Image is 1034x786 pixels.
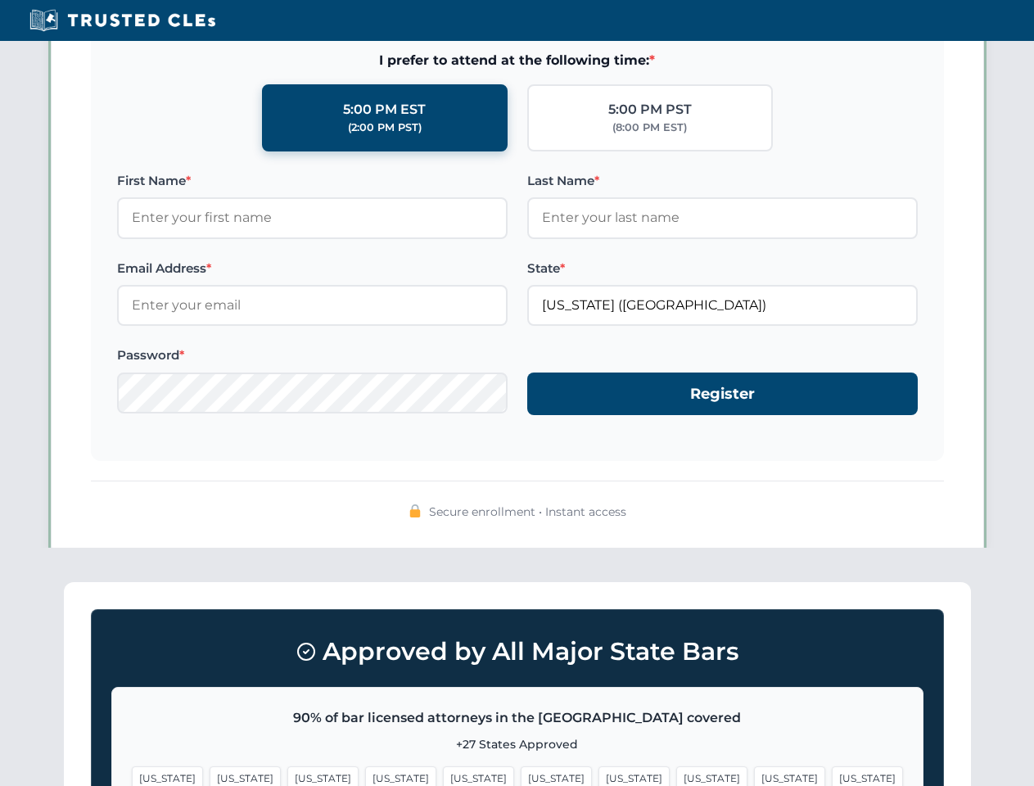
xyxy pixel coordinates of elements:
[117,197,508,238] input: Enter your first name
[117,171,508,191] label: First Name
[527,197,918,238] input: Enter your last name
[409,504,422,517] img: 🔒
[132,735,903,753] p: +27 States Approved
[117,346,508,365] label: Password
[608,99,692,120] div: 5:00 PM PST
[117,285,508,326] input: Enter your email
[111,630,923,674] h3: Approved by All Major State Bars
[527,259,918,278] label: State
[343,99,426,120] div: 5:00 PM EST
[612,120,687,136] div: (8:00 PM EST)
[117,50,918,71] span: I prefer to attend at the following time:
[25,8,220,33] img: Trusted CLEs
[527,285,918,326] input: Georgia (GA)
[348,120,422,136] div: (2:00 PM PST)
[527,373,918,416] button: Register
[132,707,903,729] p: 90% of bar licensed attorneys in the [GEOGRAPHIC_DATA] covered
[117,259,508,278] label: Email Address
[429,503,626,521] span: Secure enrollment • Instant access
[527,171,918,191] label: Last Name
